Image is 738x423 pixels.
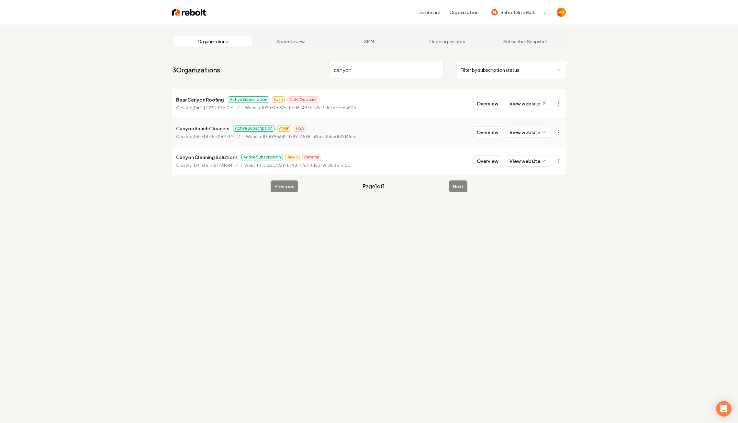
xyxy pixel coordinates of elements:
span: HSA [294,125,306,132]
a: SMM [330,36,408,47]
a: View website [506,156,550,167]
span: Rebolt Site Builder [500,9,540,16]
p: Bear Canyon Roofing [176,96,224,103]
button: Open user button [557,8,566,17]
p: Website ID 2d50c625-bed6-493c-b2e3-1e7e7eccb603 [245,105,356,111]
img: Rebolt Logo [172,8,206,17]
input: Search by name or ID [330,61,443,79]
a: Spam Review [252,36,330,47]
div: Open Intercom Messenger [716,401,732,417]
a: Organizations [173,36,252,47]
button: Overview [473,126,502,138]
a: Ongoing Insights [408,36,486,47]
time: [DATE] 5:17:57 AM GMT-7 [193,163,239,168]
span: Referral [302,154,321,160]
time: [DATE] 7:22:23 PM GMT-7 [193,105,239,110]
button: Organization [445,6,482,18]
span: Active Subscription [241,154,283,160]
button: Overview [473,155,502,167]
span: Arwin [277,125,291,132]
span: Active Subscription [233,125,274,132]
p: Canyon Ranch Cleaners [176,125,229,132]
a: View website [506,127,550,138]
time: [DATE] 11:35:52 AM GMT-7 [193,134,240,139]
p: Website ID f8995642-f799-4598-a2bd-3bbbd02d45ce [246,134,356,140]
p: Created [176,105,239,111]
p: Created [176,134,240,140]
span: Arwin [285,154,300,160]
a: 3Organizations [172,65,220,74]
span: Active Subscription [228,96,269,103]
span: Page 1 of 1 [363,182,385,190]
span: Avan [272,96,285,103]
span: Cold Outreach [287,96,319,103]
img: Anthony Hurgoi [557,8,566,17]
a: Subscriber Snapshot [486,36,565,47]
p: Canyon Cleaning Solutions [176,153,238,161]
a: View website [506,98,550,109]
a: Dashboard [418,9,440,16]
img: Rebolt Site Builder [491,9,498,16]
p: Website ID c22c3229-b798-4762-8153-9521e3d13f0c [244,162,350,169]
p: Created [176,162,239,169]
button: Overview [473,98,502,109]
